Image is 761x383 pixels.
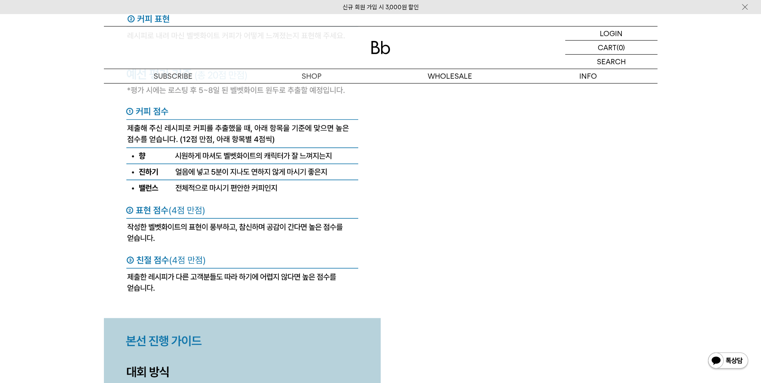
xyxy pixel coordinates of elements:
[600,26,623,40] p: LOGIN
[707,352,749,371] img: 카카오톡 채널 1:1 채팅 버튼
[343,4,419,11] a: 신규 회원 가입 시 3,000원 할인
[104,69,242,83] a: SUBSCRIBE
[597,55,626,69] p: SEARCH
[519,69,658,83] p: INFO
[371,41,390,54] img: 로고
[242,69,381,83] a: SHOP
[565,26,658,41] a: LOGIN
[381,69,519,83] p: WHOLESALE
[617,41,625,54] p: (0)
[565,41,658,55] a: CART (0)
[598,41,617,54] p: CART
